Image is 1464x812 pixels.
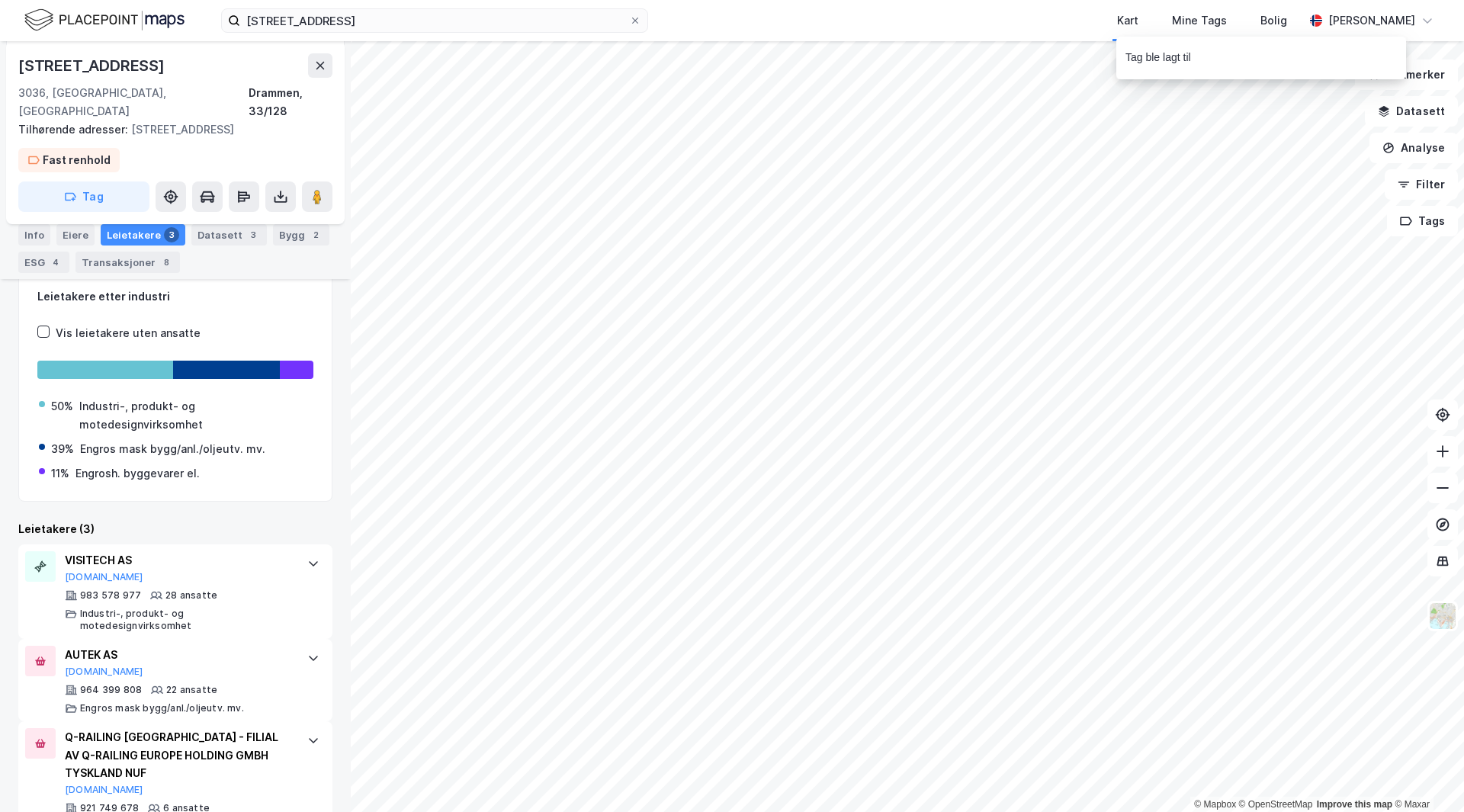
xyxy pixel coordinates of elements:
div: Industri-, produkt- og motedesignvirksomhet [79,397,312,434]
div: 11% [51,464,69,483]
div: 4 [48,255,63,270]
button: Filter [1385,169,1458,200]
iframe: Chat Widget [1388,739,1464,812]
button: Datasett [1365,96,1458,127]
div: Vis leietakere uten ansatte [56,324,201,342]
a: Improve this map [1317,799,1392,810]
a: Mapbox [1194,799,1236,810]
div: 983 578 977 [80,589,141,602]
div: Engrosh. byggevarer el. [75,464,200,483]
div: 3 [246,227,261,242]
div: AUTEK AS [65,646,292,664]
div: 50% [51,397,73,416]
div: 2 [308,227,323,242]
button: [DOMAIN_NAME] [65,571,143,583]
button: [DOMAIN_NAME] [65,666,143,678]
div: Leietakere (3) [18,520,332,538]
div: [STREET_ADDRESS] [18,53,168,78]
div: Engros mask bygg/anl./oljeutv. mv. [80,440,265,458]
div: Engros mask bygg/anl./oljeutv. mv. [80,702,244,714]
div: Kart [1117,11,1138,30]
div: Leietakere etter industri [37,287,313,306]
div: VISITECH AS [65,551,292,570]
div: Drammen, 33/128 [249,84,332,120]
div: ESG [18,252,69,273]
div: Q-RAILING [GEOGRAPHIC_DATA] - FILIAL AV Q-RAILING EUROPE HOLDING GMBH TYSKLAND NUF [65,728,292,783]
div: 28 ansatte [165,589,217,602]
button: [DOMAIN_NAME] [65,784,143,796]
div: Mine Tags [1172,11,1227,30]
div: Bolig [1260,11,1287,30]
div: Eiere [56,224,95,246]
div: Fast renhold [43,151,111,169]
div: 3036, [GEOGRAPHIC_DATA], [GEOGRAPHIC_DATA] [18,84,249,120]
div: 3 [164,227,179,242]
div: Industri-, produkt- og motedesignvirksomhet [80,608,292,632]
button: Tags [1387,206,1458,236]
div: 964 399 808 [80,684,142,696]
div: Tag ble lagt til [1125,49,1191,67]
img: Z [1428,602,1457,631]
div: 39% [51,440,74,458]
div: Datasett [191,224,267,246]
a: OpenStreetMap [1239,799,1313,810]
button: Analyse [1369,133,1458,163]
input: Søk på adresse, matrikkel, gårdeiere, leietakere eller personer [240,9,629,32]
div: [PERSON_NAME] [1328,11,1415,30]
span: Tilhørende adresser: [18,123,131,136]
button: Tag [18,181,149,212]
img: logo.f888ab2527a4732fd821a326f86c7f29.svg [24,7,185,34]
div: 22 ansatte [166,684,217,696]
div: Info [18,224,50,246]
div: Bygg [273,224,329,246]
div: Leietakere [101,224,185,246]
div: Kontrollprogram for chat [1388,739,1464,812]
div: [STREET_ADDRESS] [18,120,320,139]
div: 8 [159,255,174,270]
div: Transaksjoner [75,252,180,273]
